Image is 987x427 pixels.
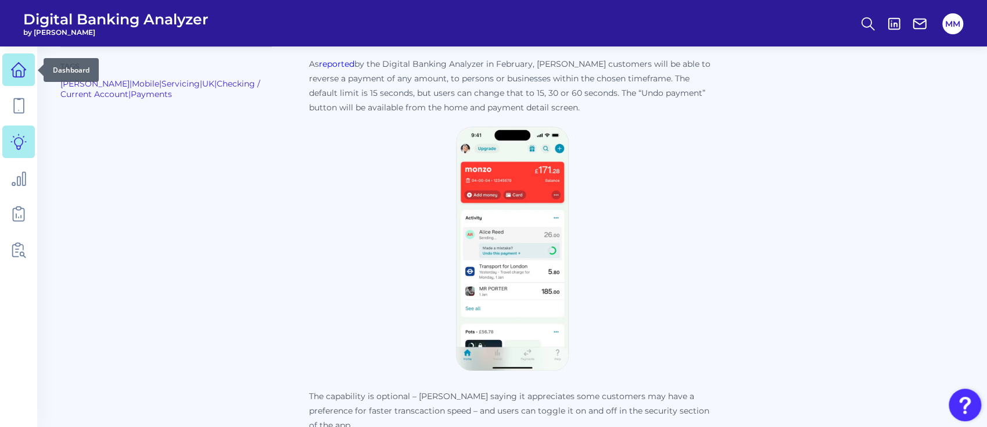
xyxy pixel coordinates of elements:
[131,89,172,99] a: Payments
[309,57,716,115] p: As by the Digital Banking Analyzer in February, [PERSON_NAME] customers will be able to reverse a...
[132,78,159,89] a: Mobile
[942,13,963,34] button: MM
[60,61,272,71] p: Tags
[23,10,209,28] span: Digital Banking Analyzer
[161,78,200,89] a: Servicing
[202,78,214,89] a: UK
[159,78,161,89] span: |
[214,78,217,89] span: |
[23,28,209,37] span: by [PERSON_NAME]
[128,89,131,99] span: |
[309,127,716,371] img: up-01__1_.avif
[60,78,130,89] a: [PERSON_NAME]
[949,389,981,421] button: Open Resource Center
[319,59,354,69] a: reported
[60,78,260,99] a: Checking / Current Account
[44,58,99,82] div: Dashboard
[200,78,202,89] span: |
[130,78,132,89] span: |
